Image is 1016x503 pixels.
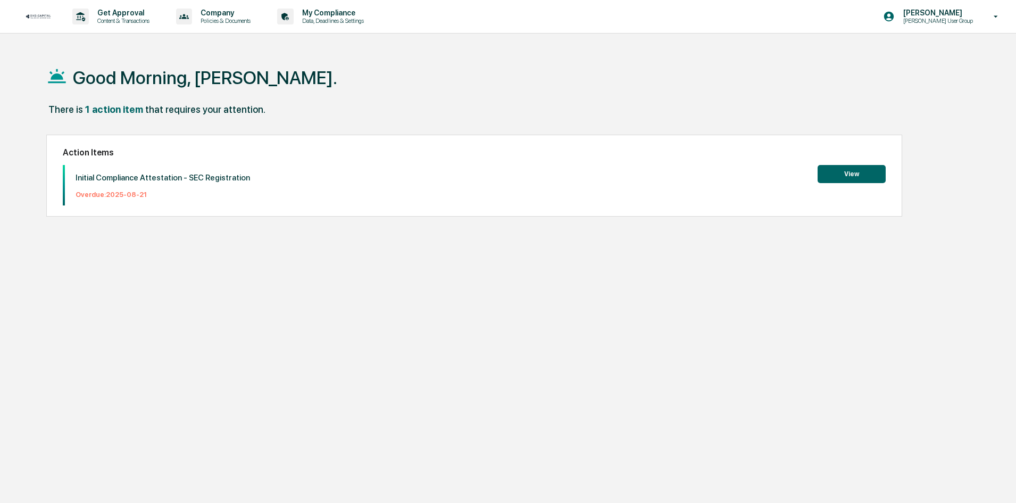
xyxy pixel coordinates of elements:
p: Company [192,9,256,17]
button: View [818,165,886,183]
p: Initial Compliance Attestation - SEC Registration [76,173,250,183]
p: Content & Transactions [89,17,155,24]
div: There is [48,104,83,115]
img: logo [26,14,51,19]
p: Data, Deadlines & Settings [294,17,369,24]
div: 1 action item [85,104,143,115]
a: View [818,168,886,178]
p: Policies & Documents [192,17,256,24]
h2: Action Items [63,147,886,158]
p: [PERSON_NAME] User Group [895,17,978,24]
p: Get Approval [89,9,155,17]
h1: Good Morning, [PERSON_NAME]. [73,67,337,88]
p: Overdue: 2025-08-21 [76,191,250,199]
p: My Compliance [294,9,369,17]
div: that requires your attention. [145,104,265,115]
p: [PERSON_NAME] [895,9,978,17]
